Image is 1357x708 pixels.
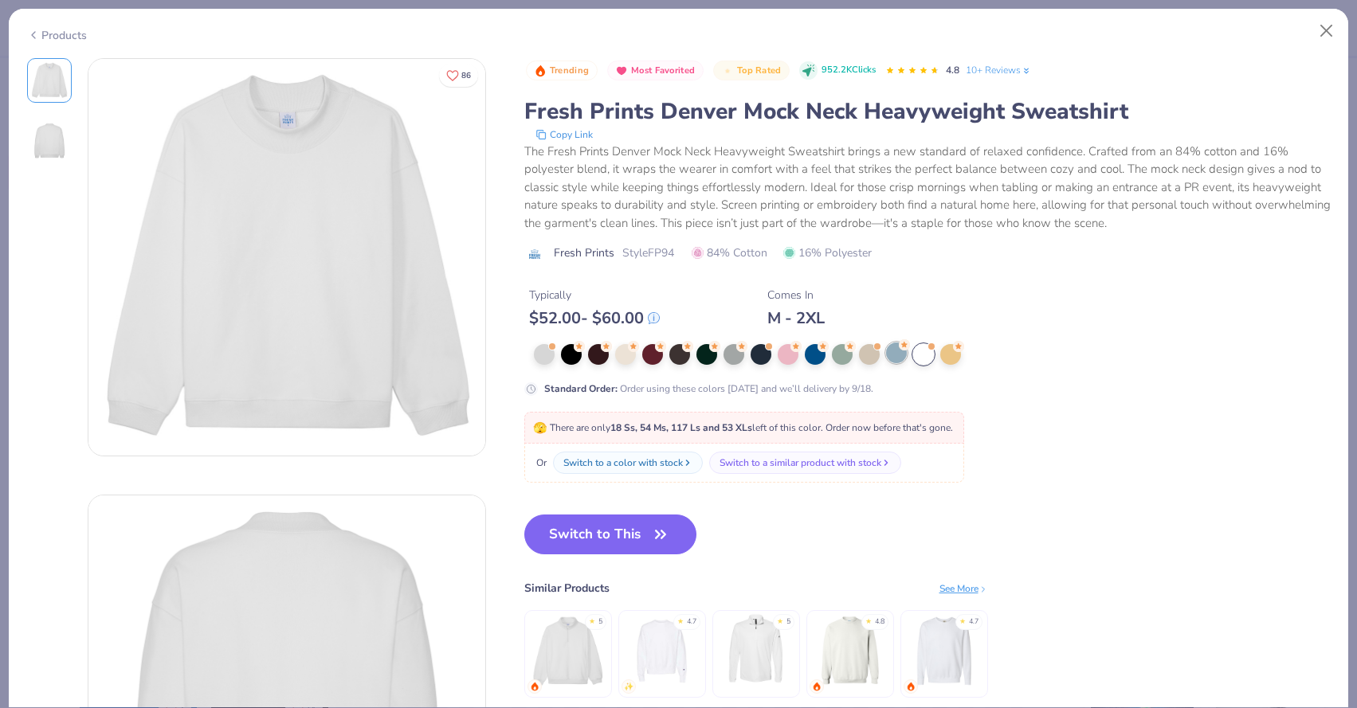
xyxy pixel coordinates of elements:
strong: Standard Order : [544,382,618,395]
div: Switch to a similar product with stock [720,456,881,470]
img: newest.gif [624,682,633,691]
div: ★ [777,616,783,623]
div: Products [27,27,87,44]
div: M - 2XL [767,308,825,328]
div: ★ [677,616,684,623]
div: ★ [865,616,872,623]
span: 952.2K Clicks [822,64,876,77]
span: Or [533,456,547,470]
div: 4.8 [875,616,884,628]
div: 4.7 [969,616,979,628]
img: Fresh Prints Aspen Heavyweight Quarter-Zip [530,613,606,689]
div: Switch to a color with stock [563,456,683,470]
span: Top Rated [737,66,782,75]
img: trending.gif [906,682,916,691]
div: 4.8 Stars [885,58,939,84]
div: Fresh Prints Denver Mock Neck Heavyweight Sweatshirt [524,96,1331,127]
button: Close [1312,16,1342,46]
span: Fresh Prints [554,244,614,261]
span: There are only left of this color. Order now before that's gone. [533,421,953,434]
div: Comes In [767,287,825,303]
button: Like [439,64,478,87]
img: trending.gif [812,682,822,691]
div: Similar Products [524,580,610,597]
span: 🫣 [533,420,547,436]
div: 5 [598,616,602,628]
button: Switch to a similar product with stock [709,452,901,474]
img: Front [30,61,69,100]
div: ★ [589,616,595,623]
img: Back [30,122,69,160]
div: Order using these colors [DATE] and we’ll delivery by 9/18. [544,381,873,396]
img: Most Favorited sort [615,65,628,77]
strong: 18 Ss, 54 Ms, 117 Ls and 53 XLs [610,421,752,434]
span: Style FP94 [622,244,674,261]
div: $ 52.00 - $ 60.00 [529,308,660,328]
button: Badge Button [713,61,790,81]
span: Trending [550,66,589,75]
img: Gildan Adult Heavy Blend Adult 8 Oz. 50/50 Fleece Crew [812,613,888,689]
div: Typically [529,287,660,303]
img: Front [88,59,485,456]
div: 5 [786,616,790,628]
div: The Fresh Prints Denver Mock Neck Heavyweight Sweatshirt brings a new standard of relaxed confide... [524,143,1331,233]
button: Switch to This [524,514,697,554]
img: Comfort Colors Unisex Lightweight Cotton Crewneck Sweatshirt [906,613,982,689]
img: Trending sort [534,65,547,77]
span: 16% Polyester [783,244,872,261]
button: Switch to a color with stock [553,452,703,474]
div: See More [939,581,988,596]
span: 84% Cotton [692,244,767,261]
button: Badge Button [607,61,704,81]
button: copy to clipboard [531,127,598,143]
a: 10+ Reviews [966,63,1032,77]
img: Adidas Lightweight Quarter-Zip Pullover [718,613,794,689]
div: 4.7 [687,616,696,628]
img: Champion Adult Reverse Weave® Crew [624,613,700,689]
img: brand logo [524,248,546,260]
span: Most Favorited [631,66,695,75]
div: ★ [959,616,966,623]
span: 86 [461,72,471,80]
img: Top Rated sort [721,65,734,77]
img: trending.gif [530,682,539,691]
span: 4.8 [946,64,959,76]
button: Badge Button [526,61,598,81]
